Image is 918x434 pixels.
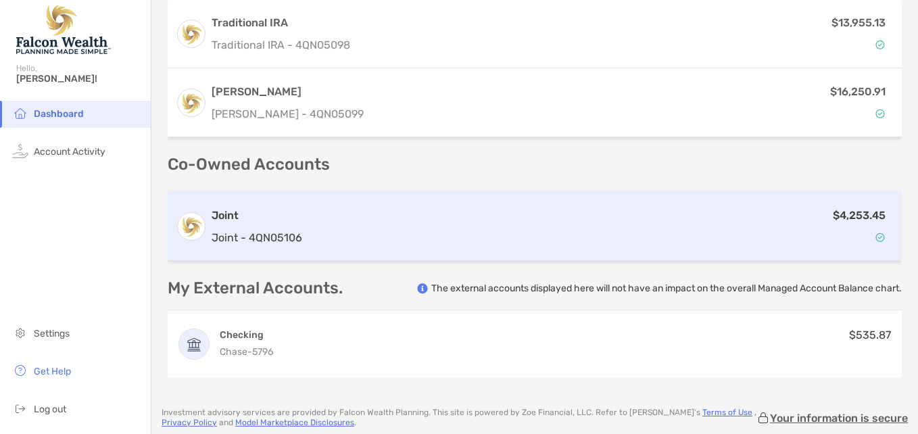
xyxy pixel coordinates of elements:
[431,282,902,295] p: The external accounts displayed here will not have an impact on the overall Managed Account Balan...
[34,108,84,120] span: Dashboard
[162,418,217,427] a: Privacy Policy
[12,400,28,416] img: logout icon
[34,328,70,339] span: Settings
[178,213,205,240] img: logo account
[212,37,350,53] p: Traditional IRA - 4QN05098
[875,109,885,118] img: Account Status icon
[830,83,886,100] p: $16,250.91
[178,20,205,47] img: logo account
[178,89,205,116] img: logo account
[220,346,252,358] span: Chase -
[875,40,885,49] img: Account Status icon
[34,366,71,377] span: Get Help
[831,14,886,31] p: $13,955.13
[162,408,756,428] p: Investment advisory services are provided by Falcon Wealth Planning . This site is powered by Zoe...
[212,229,302,246] p: Joint - 4QN05106
[212,84,364,100] h3: [PERSON_NAME]
[212,15,350,31] h3: Traditional IRA
[212,208,302,224] h3: Joint
[875,233,885,242] img: Account Status icon
[16,5,111,54] img: Falcon Wealth Planning Logo
[179,329,209,359] img: Bills and payments
[770,412,908,425] p: Your information is secure
[235,418,354,427] a: Model Marketplace Disclosures
[12,105,28,121] img: household icon
[12,362,28,379] img: get-help icon
[12,143,28,159] img: activity icon
[252,346,273,358] span: 5796
[833,207,886,224] p: $4,253.45
[34,404,66,415] span: Log out
[220,329,273,341] h4: Checking
[168,280,343,297] p: My External Accounts.
[12,324,28,341] img: settings icon
[168,156,902,173] p: Co-Owned Accounts
[34,146,105,158] span: Account Activity
[702,408,752,417] a: Terms of Use
[417,283,428,294] img: info
[16,73,143,85] span: [PERSON_NAME]!
[212,105,364,122] p: [PERSON_NAME] - 4QN05099
[849,329,891,341] span: $535.87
